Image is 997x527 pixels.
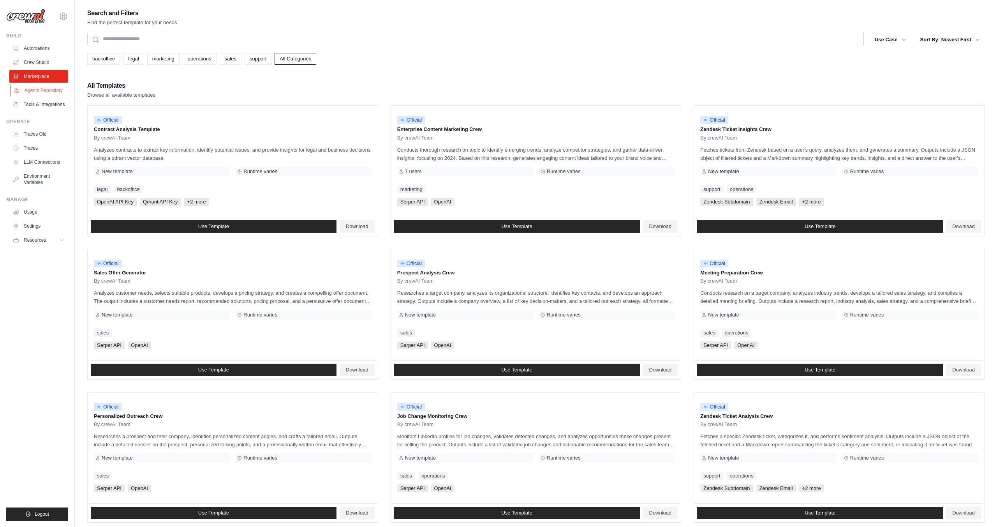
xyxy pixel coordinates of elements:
[756,198,796,206] span: Zendesk Email
[94,432,372,449] p: Researches a prospect and their company, identifies personalized content angles, and crafts a tai...
[183,53,217,65] a: operations
[397,329,415,337] a: sales
[700,186,723,193] a: support
[946,507,981,519] a: Download
[243,455,277,461] span: Runtime varies
[9,170,68,189] a: Environment Variables
[700,116,728,124] span: Official
[708,168,739,175] span: New template
[9,56,68,69] a: Crew Studio
[397,403,425,411] span: Official
[243,168,277,175] span: Runtime varies
[700,412,978,420] p: Zendesk Ticket Analysis Crew
[94,472,112,480] a: sales
[6,508,68,521] button: Logout
[140,198,181,206] span: Qdrant API Key
[6,33,68,39] div: Build
[697,364,943,376] a: Use Template
[700,472,723,480] a: support
[397,341,428,349] span: Serper API
[501,367,532,373] span: Use Template
[700,432,978,449] p: Fetches a specific Zendesk ticket, categorizes it, and performs sentiment analysis. Outputs inclu...
[9,142,68,154] a: Traces
[91,220,336,233] a: Use Template
[700,485,753,492] span: Zendesk Subdomain
[952,510,975,516] span: Download
[91,364,336,376] a: Use Template
[9,70,68,83] a: Marketplace
[394,364,640,376] a: Use Template
[102,312,132,318] span: New template
[799,485,824,492] span: +2 more
[643,220,678,233] a: Download
[87,8,177,19] h2: Search and Filters
[397,260,425,267] span: Official
[708,455,739,461] span: New template
[6,9,45,24] img: Logo
[94,485,125,492] span: Serper API
[128,485,151,492] span: OpenAI
[243,312,277,318] span: Runtime varies
[700,269,978,277] p: Meeting Preparation Crew
[756,485,796,492] span: Zendesk Email
[198,223,229,230] span: Use Template
[700,329,718,337] a: sales
[418,472,448,480] a: operations
[850,168,884,175] span: Runtime varies
[394,507,640,519] a: Use Template
[946,220,981,233] a: Download
[123,53,144,65] a: legal
[128,341,151,349] span: OpenAI
[87,53,120,65] a: backoffice
[700,146,978,162] p: Fetches tickets from Zendesk based on a user's query, analyzes them, and generates a summary. Out...
[275,53,316,65] a: All Categories
[501,510,532,516] span: Use Template
[916,33,985,47] button: Sort By: Newest First
[405,168,422,175] span: 7 users
[94,269,372,277] p: Sales Offer Generator
[87,91,155,99] p: Browse all available templates
[700,278,737,284] span: By crewAI Team
[340,364,375,376] a: Download
[94,126,372,133] p: Contract Analysis Template
[397,186,426,193] a: marketing
[94,116,122,124] span: Official
[397,421,434,428] span: By crewAI Team
[805,367,835,373] span: Use Template
[94,421,130,428] span: By crewAI Team
[94,289,372,305] p: Analyzes customer needs, selects suitable products, develops a pricing strategy, and creates a co...
[870,33,911,47] button: Use Case
[643,507,678,519] a: Download
[700,135,737,141] span: By crewAI Team
[397,116,425,124] span: Official
[700,421,737,428] span: By crewAI Team
[147,53,180,65] a: marketing
[6,196,68,203] div: Manage
[952,367,975,373] span: Download
[397,485,428,492] span: Serper API
[6,118,68,125] div: Operate
[850,455,884,461] span: Runtime varies
[734,341,757,349] span: OpenAI
[649,510,672,516] span: Download
[700,289,978,305] p: Conducts research on a target company, analyzes industry trends, develops a tailored sales strate...
[649,367,672,373] span: Download
[649,223,672,230] span: Download
[346,510,368,516] span: Download
[397,432,675,449] p: Monitors LinkedIn profiles for job changes, validates detected changes, and analyzes opportunitie...
[397,289,675,305] p: Researches a target company, analyzes its organizational structure, identifies key contacts, and ...
[94,278,130,284] span: By crewAI Team
[10,84,69,97] a: Agents Repository
[94,260,122,267] span: Official
[94,146,372,162] p: Analyzes contracts to extract key information, identify potential issues, and provide insights fo...
[397,146,675,162] p: Conducts thorough research on topic to identify emerging trends, analyze competitor strategies, a...
[547,312,581,318] span: Runtime varies
[727,186,757,193] a: operations
[397,278,434,284] span: By crewAI Team
[708,312,739,318] span: New template
[9,206,68,218] a: Usage
[102,168,132,175] span: New template
[114,186,143,193] a: backoffice
[850,312,884,318] span: Runtime varies
[397,412,675,420] p: Job Change Monitoring Crew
